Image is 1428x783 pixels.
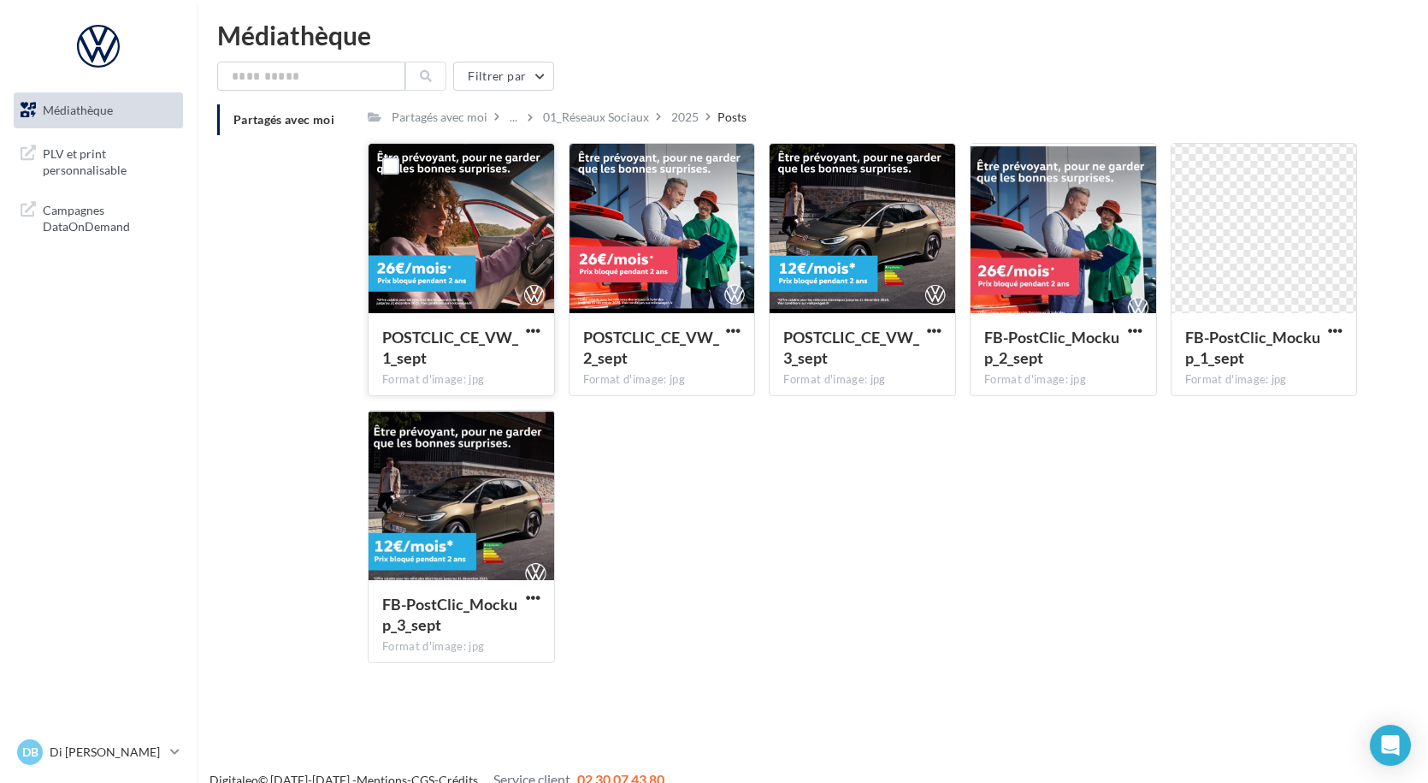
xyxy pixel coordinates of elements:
div: Open Intercom Messenger [1370,725,1411,766]
a: Médiathèque [10,92,186,128]
div: Format d'image: jpg [783,372,941,388]
div: Médiathèque [217,22,1407,48]
div: Format d'image: jpg [583,372,741,388]
div: Format d'image: jpg [382,372,540,388]
div: 01_Réseaux Sociaux [543,109,649,126]
span: FB-PostClic_Mockup_1_sept [1185,328,1320,367]
button: Filtrer par [453,62,554,91]
div: Partagés avec moi [392,109,487,126]
span: FB-PostClic_Mockup_3_sept [382,595,517,634]
div: Format d'image: jpg [984,372,1142,388]
span: Partagés avec moi [233,112,334,127]
div: Format d'image: jpg [382,639,540,655]
div: Posts [717,109,746,126]
div: Format d'image: jpg [1185,372,1343,388]
a: PLV et print personnalisable [10,135,186,186]
span: PLV et print personnalisable [43,142,176,179]
div: 2025 [671,109,699,126]
p: Di [PERSON_NAME] [50,744,163,761]
span: POSTCLIC_CE_VW_2_sept [583,328,719,367]
span: Campagnes DataOnDemand [43,199,176,235]
span: DB [22,744,38,761]
div: ... [506,105,521,129]
span: FB-PostClic_Mockup_2_sept [984,328,1119,367]
a: Campagnes DataOnDemand [10,192,186,242]
span: POSTCLIC_CE_VW_3_sept [783,328,919,367]
span: Médiathèque [43,103,113,117]
a: DB Di [PERSON_NAME] [14,736,183,768]
span: POSTCLIC_CE_VW_1_sept [382,328,518,367]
